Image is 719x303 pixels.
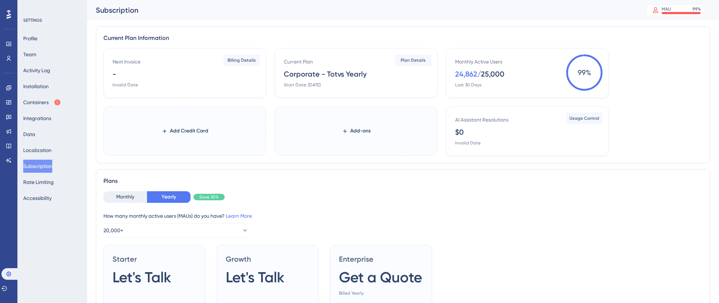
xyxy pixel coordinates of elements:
[566,112,602,124] button: Usage Control
[23,17,82,23] div: SETTINGS
[395,54,431,66] button: Plan Details
[342,124,371,138] button: Add-ons
[284,69,367,79] div: Corporate - Totvs Yearly
[224,54,260,66] button: Billing Details
[103,177,703,185] div: Plans
[103,212,703,220] div: How many monthly active users (MAUs) do you have?
[199,194,219,200] span: Save 30%
[96,5,628,15] div: Subscription
[162,124,208,138] button: Add Credit Card
[455,69,477,79] div: 24,862
[23,32,37,45] button: Profile
[226,254,309,264] span: Growth
[350,127,371,135] span: Add-ons
[23,48,36,61] button: Team
[23,80,49,93] button: Installation
[339,290,422,296] span: Billed Yearly
[113,82,138,88] div: Invalid Date
[170,127,208,135] span: Add Credit Card
[477,69,504,79] div: / 25,000
[113,57,140,66] div: Next Invoice
[23,144,52,157] button: Localization
[566,54,602,91] span: 99 %
[147,191,191,203] button: Yearly
[226,267,285,287] span: Let's Talk
[455,57,502,66] div: Monthly Active Users
[103,223,249,238] button: 20,000+
[284,57,313,66] div: Current Plan
[339,254,422,264] span: Enterprise
[455,82,481,88] div: Last 30 Days
[284,82,320,88] div: Start Date: [DATE]
[569,115,599,121] span: Usage Control
[103,191,147,203] button: Monthly
[23,128,35,141] button: Data
[226,213,252,219] a: Learn More
[23,160,52,173] button: Subscription
[103,226,123,235] span: 20,000+
[23,176,54,189] button: Rate Limiting
[113,69,116,79] div: -
[23,64,50,77] button: Activity Log
[23,192,52,205] button: Accessibility
[23,112,51,125] button: Integrations
[23,96,61,109] button: Containers
[113,267,171,287] span: Let's Talk
[455,127,464,137] div: $0
[339,267,422,287] span: Get a Quote
[455,140,481,146] div: Invalid Date
[103,34,703,42] div: Current Plan Information
[455,115,508,124] div: AI Assistant Resolutions
[228,57,256,63] span: Billing Details
[113,254,196,264] span: Starter
[662,6,671,12] div: MAU
[401,57,426,63] span: Plan Details
[693,6,701,12] div: 99 %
